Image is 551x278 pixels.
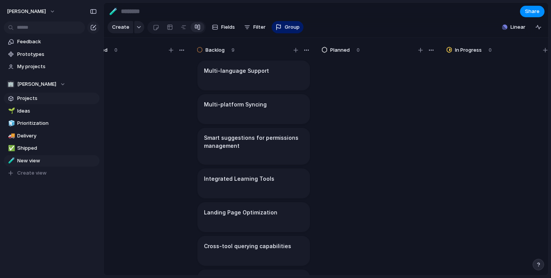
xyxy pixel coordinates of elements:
[4,118,99,129] a: 🧊Prioritization
[520,6,544,17] button: Share
[17,119,97,127] span: Prioritization
[17,38,97,46] span: Feedback
[107,5,119,18] button: 🧪
[330,46,350,54] span: Planned
[17,169,47,177] span: Create view
[7,80,15,88] div: 🏢
[7,157,15,165] button: 🧪
[4,78,99,90] button: 🏢[PERSON_NAME]
[489,46,492,54] span: 0
[197,202,310,232] div: Landing Page Optimization
[7,119,15,127] button: 🧊
[17,144,97,152] span: Shipped
[17,132,97,140] span: Delivery
[285,23,300,31] span: Group
[525,8,540,15] span: Share
[114,46,117,54] span: 0
[204,100,267,109] h1: Multi-platform Syncing
[455,46,482,54] span: In Progress
[17,107,97,115] span: Ideas
[17,80,56,88] span: [PERSON_NAME]
[8,144,13,153] div: ✅
[357,46,360,54] span: 0
[4,155,99,167] a: 🧪New view
[4,61,99,72] a: My projects
[7,144,15,152] button: ✅
[8,119,13,128] div: 🧊
[112,23,129,31] span: Create
[204,175,274,183] h1: Integrated Learning Tools
[8,131,13,140] div: 🚚
[499,21,528,33] button: Linear
[4,49,99,60] a: Prototypes
[241,21,269,33] button: Filter
[197,168,310,198] div: Integrated Learning Tools
[4,142,99,154] a: ✅Shipped
[272,21,303,33] button: Group
[510,23,525,31] span: Linear
[7,107,15,115] button: 🌱
[4,130,99,142] a: 🚚Delivery
[17,51,97,58] span: Prototypes
[17,63,97,70] span: My projects
[8,106,13,115] div: 🌱
[17,95,97,102] span: Projects
[7,132,15,140] button: 🚚
[204,208,277,217] h1: Landing Page Optimization
[108,21,133,33] button: Create
[109,6,117,16] div: 🧪
[197,94,310,124] div: Multi-platform Syncing
[221,23,235,31] span: Fields
[205,46,225,54] span: Backlog
[197,236,310,266] div: Cross-tool querying capabilities
[4,167,99,179] button: Create view
[197,128,310,165] div: Smart suggestions for permissions management
[7,8,46,15] span: [PERSON_NAME]
[197,61,310,90] div: Multi-language Support
[4,105,99,117] a: 🌱Ideas
[231,46,235,54] span: 9
[209,21,238,33] button: Fields
[204,242,291,250] h1: Cross-tool querying capabilities
[4,36,99,47] a: Feedback
[253,23,266,31] span: Filter
[8,156,13,165] div: 🧪
[17,157,97,165] span: New view
[4,93,99,104] a: Projects
[204,67,269,75] h1: Multi-language Support
[204,134,303,150] h1: Smart suggestions for permissions management
[3,5,59,18] button: [PERSON_NAME]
